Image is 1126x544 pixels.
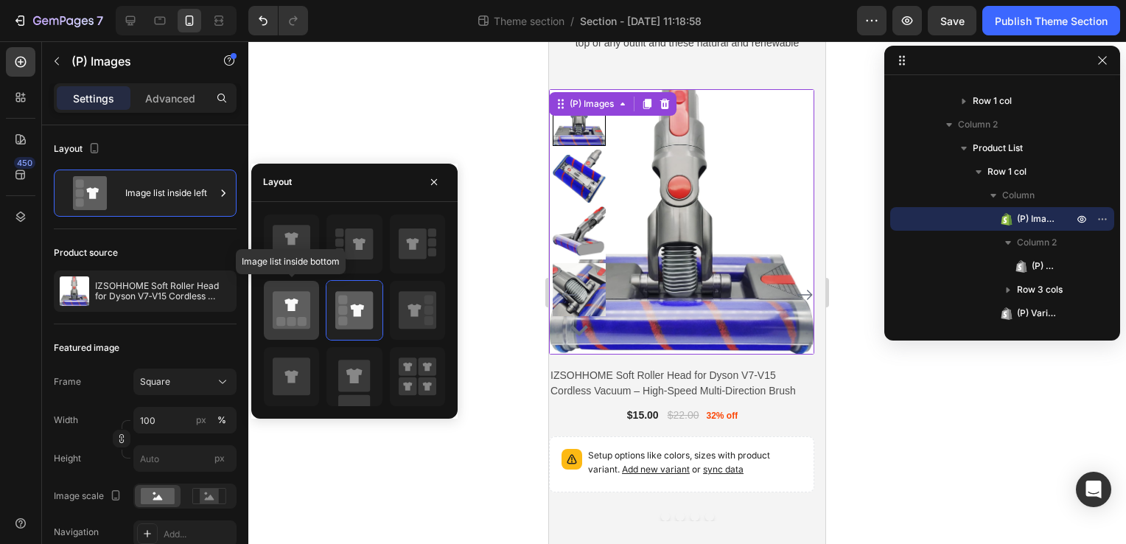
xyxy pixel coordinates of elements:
[995,13,1108,29] div: Publish Theme Section
[580,13,702,29] span: Section - [DATE] 11:18:58
[213,411,231,429] button: px
[958,117,998,132] span: Column 2
[54,414,78,427] label: Width
[133,445,237,472] input: px
[164,528,233,541] div: Add...
[133,369,237,395] button: Square
[570,13,574,29] span: /
[97,12,103,29] p: 7
[192,411,210,429] button: %
[14,157,35,169] div: 450
[140,375,170,388] span: Square
[54,452,81,465] label: Height
[1017,212,1058,226] span: (P) Images
[214,453,225,464] span: px
[1076,472,1111,507] div: Open Intercom Messenger
[549,41,825,544] iframe: Design area
[982,6,1120,35] button: Publish Theme Section
[6,6,110,35] button: 7
[133,407,237,433] input: px%
[1017,235,1057,250] span: Column 2
[973,94,1012,108] span: Row 1 col
[125,176,215,210] div: Image list inside left
[248,6,308,35] div: Undo/Redo
[54,526,99,539] div: Navigation
[1017,306,1058,321] span: (P) Variants & Swatches
[1017,282,1063,297] span: Row 3 cols
[1032,259,1058,273] span: (P) Title
[491,13,567,29] span: Theme section
[217,414,226,427] div: %
[54,246,118,259] div: Product source
[987,164,1027,179] span: Row 1 col
[940,15,965,27] span: Save
[73,91,114,106] p: Settings
[196,414,206,427] div: px
[54,375,81,388] label: Frame
[973,141,1023,156] span: Product List
[1002,188,1035,203] span: Column
[54,487,125,506] div: Image scale
[54,341,119,355] div: Featured image
[263,175,292,189] div: Layout
[60,276,89,306] img: product feature img
[145,91,195,106] p: Advanced
[54,139,103,159] div: Layout
[928,6,976,35] button: Save
[95,281,231,301] p: IZSOHHOME Soft Roller Head for Dyson V7‑V15 Cordless Vacuum – High‑Speed Multi‑Direction Brush
[71,52,197,70] p: (P) Images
